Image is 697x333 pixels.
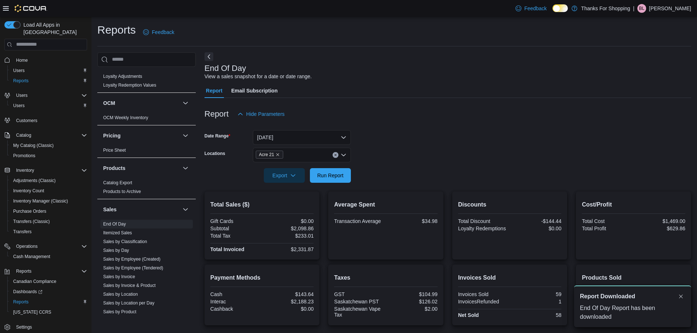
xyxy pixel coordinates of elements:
div: $629.86 [635,226,685,231]
span: Canadian Compliance [10,277,87,286]
div: Interac [210,299,261,304]
button: Inventory [1,165,90,175]
span: Users [10,101,87,110]
h2: Total Sales ($) [210,200,314,209]
span: Price Sheet [103,147,126,153]
span: Dashboards [13,289,42,295]
div: $2,331.87 [263,246,314,252]
a: Promotions [10,151,38,160]
button: Purchase Orders [7,206,90,216]
h3: OCM [103,99,115,107]
a: Loyalty Redemption Values [103,83,156,88]
a: Reports [10,76,31,85]
span: Home [16,57,28,63]
div: Notification [580,292,685,301]
span: Catalog Export [103,180,132,186]
a: Canadian Compliance [10,277,59,286]
a: Loyalty Adjustments [103,74,142,79]
a: Settings [13,323,35,332]
span: My Catalog (Classic) [10,141,87,150]
div: Loyalty Redemptions [458,226,508,231]
div: $34.98 [387,218,438,224]
div: $233.01 [263,233,314,239]
div: $2,098.86 [263,226,314,231]
span: Inventory Count [10,186,87,195]
div: 1 [511,299,561,304]
span: OCM Weekly Inventory [103,115,148,121]
span: Report Downloaded [580,292,635,301]
span: Catalog [16,132,31,138]
a: Cash Management [10,252,53,261]
button: Products [181,164,190,173]
button: Catalog [1,130,90,140]
span: Cash Management [13,254,50,260]
button: Cash Management [7,251,90,262]
label: Date Range [205,133,231,139]
a: Purchase Orders [10,207,49,216]
div: $143.64 [263,291,314,297]
span: Feedback [152,29,174,36]
div: $2,188.23 [263,299,314,304]
span: Settings [16,324,32,330]
button: Users [1,90,90,101]
button: Transfers [7,227,90,237]
h2: Payment Methods [210,273,314,282]
span: Export [268,168,300,183]
a: Inventory Manager (Classic) [10,197,71,205]
span: Cash Management [10,252,87,261]
div: Brianna-lynn Frederiksen [637,4,646,13]
div: Total Profit [582,226,632,231]
a: [US_STATE] CCRS [10,308,54,317]
input: Dark Mode [552,4,568,12]
button: Clear input [333,152,338,158]
div: Invoices Sold [458,291,508,297]
div: $0.00 [263,306,314,312]
button: Next [205,52,213,61]
span: Reports [13,78,29,84]
span: Transfers [10,227,87,236]
button: Dismiss toast [677,292,685,301]
button: Settings [1,322,90,332]
a: Home [13,56,31,65]
span: Acre 21 [259,151,274,158]
a: Products to Archive [103,189,141,194]
div: $0.00 [511,226,561,231]
span: Operations [16,243,38,249]
a: End Of Day [103,222,126,227]
span: Reports [13,299,29,305]
button: Users [7,65,90,76]
span: Inventory Count [13,188,44,194]
div: Cash [210,291,261,297]
div: -$144.44 [511,218,561,224]
span: Sales by Product [103,309,136,315]
div: Cashback [210,306,261,312]
button: Promotions [7,151,90,161]
span: Itemized Sales [103,230,132,236]
div: $104.99 [387,291,438,297]
span: Home [13,56,87,65]
span: Users [16,92,27,98]
span: Reports [10,76,87,85]
span: Sales by Invoice [103,274,135,280]
span: Inventory Manager (Classic) [13,198,68,204]
a: My Catalog (Classic) [10,141,57,150]
div: Gift Cards [210,218,261,224]
span: Promotions [10,151,87,160]
span: Canadian Compliance [13,279,56,284]
div: 58 [511,312,561,318]
div: $0.00 [263,218,314,224]
div: Pricing [97,146,196,158]
div: Loyalty [97,72,196,92]
button: OCM [181,99,190,107]
a: Sales by Classification [103,239,147,244]
button: [US_STATE] CCRS [7,307,90,317]
div: End Of Day Report has been downloaded [580,304,685,321]
strong: Net Sold [458,312,479,318]
span: Sales by Classification [103,239,147,245]
span: Products to Archive [103,189,141,194]
a: Adjustments (Classic) [10,176,59,185]
span: Users [13,103,25,109]
div: View a sales snapshot for a date or date range. [205,73,312,80]
a: Feedback [140,25,177,39]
